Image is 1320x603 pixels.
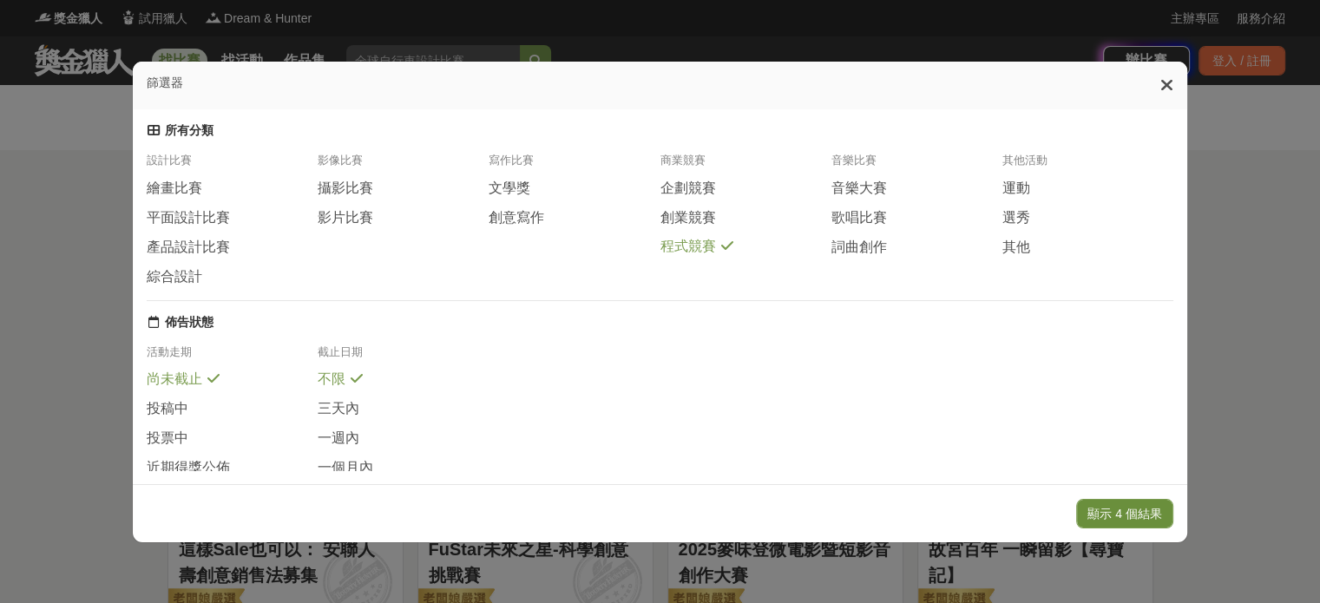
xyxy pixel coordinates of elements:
[1002,180,1030,198] span: 運動
[318,153,489,179] div: 影像比賽
[318,429,359,448] span: 一週內
[831,180,887,198] span: 音樂大賽
[318,370,345,389] span: 不限
[660,238,715,256] span: 程式競賽
[831,239,887,257] span: 詞曲創作
[489,153,660,179] div: 寫作比賽
[318,400,359,418] span: 三天內
[318,344,489,370] div: 截止日期
[1002,153,1173,179] div: 其他活動
[147,268,202,286] span: 綜合設計
[165,315,213,331] div: 佈告狀態
[660,209,715,227] span: 創業競賽
[147,239,230,257] span: 產品設計比賽
[147,400,188,418] span: 投稿中
[318,180,373,198] span: 攝影比賽
[489,209,544,227] span: 創意寫作
[1002,239,1030,257] span: 其他
[318,209,373,227] span: 影片比賽
[147,75,183,89] span: 篩選器
[660,153,831,179] div: 商業競賽
[831,209,887,227] span: 歌唱比賽
[147,153,318,179] div: 設計比賽
[165,123,213,139] div: 所有分類
[660,180,715,198] span: 企劃競賽
[147,459,230,477] span: 近期得獎公佈
[1002,209,1030,227] span: 選秀
[489,180,530,198] span: 文學獎
[147,180,202,198] span: 繪畫比賽
[147,429,188,448] span: 投票中
[147,344,318,370] div: 活動走期
[318,459,373,477] span: 一個月內
[147,209,230,227] span: 平面設計比賽
[147,370,202,389] span: 尚未截止
[1076,499,1173,528] button: 顯示 4 個結果
[831,153,1002,179] div: 音樂比賽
